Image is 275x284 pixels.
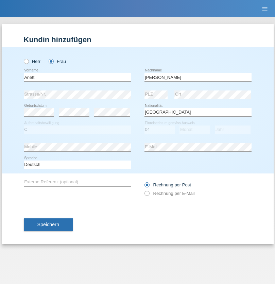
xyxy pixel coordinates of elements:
a: menu [258,6,272,11]
label: Rechnung per Post [144,182,191,187]
input: Herr [24,59,28,63]
input: Frau [49,59,53,63]
input: Rechnung per E-Mail [144,191,149,199]
button: Speichern [24,218,73,231]
label: Frau [49,59,66,64]
span: Speichern [37,222,59,227]
i: menu [261,5,268,12]
input: Rechnung per Post [144,182,149,191]
h1: Kundin hinzufügen [24,35,252,44]
label: Herr [24,59,41,64]
label: Rechnung per E-Mail [144,191,195,196]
